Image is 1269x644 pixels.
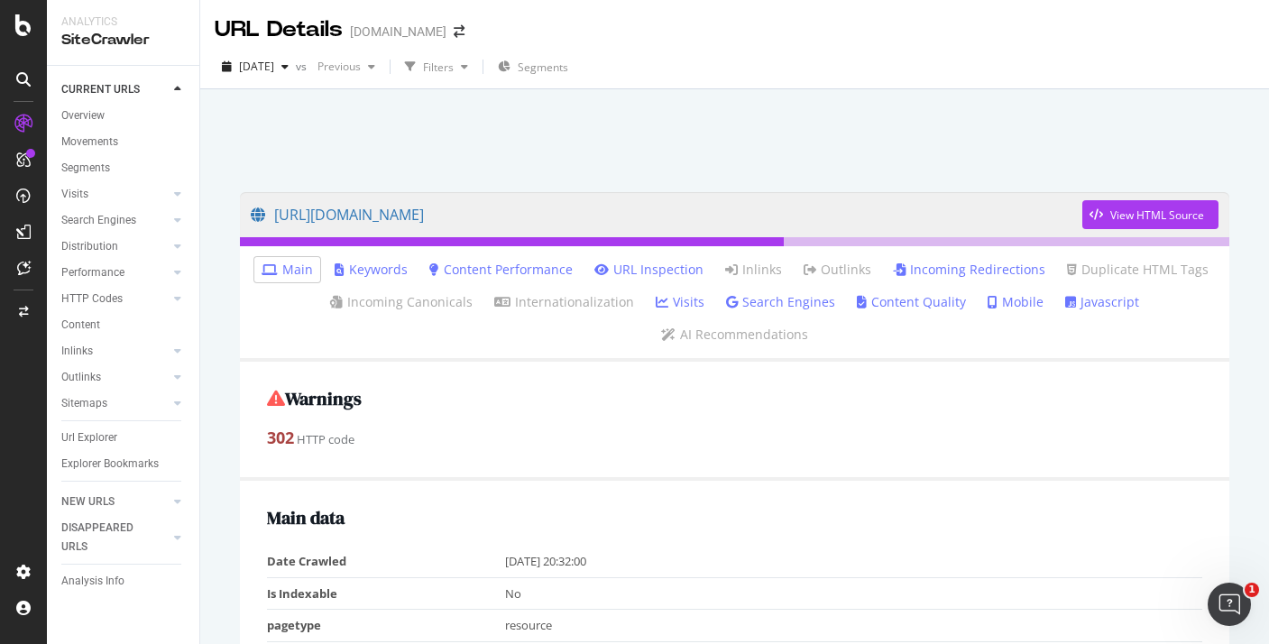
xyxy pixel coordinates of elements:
[494,293,634,311] a: Internationalization
[61,428,117,447] div: Url Explorer
[725,261,782,279] a: Inlinks
[61,211,136,230] div: Search Engines
[330,293,473,311] a: Incoming Canonicals
[491,52,575,81] button: Segments
[61,492,115,511] div: NEW URLS
[267,610,505,642] td: pagetype
[518,60,568,75] span: Segments
[61,159,187,178] a: Segments
[267,508,1202,528] h2: Main data
[61,342,93,361] div: Inlinks
[61,519,152,557] div: DISAPPEARED URLS
[61,290,123,308] div: HTTP Codes
[61,211,169,230] a: Search Engines
[505,577,1202,610] td: No
[423,60,454,75] div: Filters
[61,394,107,413] div: Sitemaps
[262,261,313,279] a: Main
[61,133,118,152] div: Movements
[267,546,505,577] td: Date Crawled
[61,519,169,557] a: DISAPPEARED URLS
[267,427,1202,450] div: HTTP code
[335,261,408,279] a: Keywords
[61,14,185,30] div: Analytics
[61,572,187,591] a: Analysis Info
[988,293,1044,311] a: Mobile
[61,237,169,256] a: Distribution
[1110,207,1204,223] div: View HTML Source
[350,23,446,41] div: [DOMAIN_NAME]
[656,293,704,311] a: Visits
[61,185,169,204] a: Visits
[61,30,185,51] div: SiteCrawler
[661,326,808,344] a: AI Recommendations
[61,106,187,125] a: Overview
[1082,200,1218,229] button: View HTML Source
[61,572,124,591] div: Analysis Info
[267,389,1202,409] h2: Warnings
[267,427,294,448] strong: 302
[398,52,475,81] button: Filters
[454,25,464,38] div: arrow-right-arrow-left
[726,293,835,311] a: Search Engines
[857,293,966,311] a: Content Quality
[1208,583,1251,626] iframe: Intercom live chat
[1065,293,1139,311] a: Javascript
[251,192,1082,237] a: [URL][DOMAIN_NAME]
[61,80,169,99] a: CURRENT URLS
[61,290,169,308] a: HTTP Codes
[61,106,105,125] div: Overview
[61,263,169,282] a: Performance
[215,52,296,81] button: [DATE]
[505,546,1202,577] td: [DATE] 20:32:00
[61,368,169,387] a: Outlinks
[215,14,343,45] div: URL Details
[61,455,187,474] a: Explorer Bookmarks
[61,159,110,178] div: Segments
[61,263,124,282] div: Performance
[61,316,187,335] a: Content
[594,261,703,279] a: URL Inspection
[804,261,871,279] a: Outlinks
[61,368,101,387] div: Outlinks
[61,133,187,152] a: Movements
[61,316,100,335] div: Content
[61,80,140,99] div: CURRENT URLS
[61,342,169,361] a: Inlinks
[267,577,505,610] td: Is Indexable
[310,52,382,81] button: Previous
[1245,583,1259,597] span: 1
[893,261,1045,279] a: Incoming Redirections
[61,455,159,474] div: Explorer Bookmarks
[61,237,118,256] div: Distribution
[61,492,169,511] a: NEW URLS
[429,261,573,279] a: Content Performance
[61,394,169,413] a: Sitemaps
[239,59,274,74] span: 2025 Sep. 6th
[1067,261,1209,279] a: Duplicate HTML Tags
[296,59,310,74] span: vs
[505,610,1202,642] td: resource
[61,185,88,204] div: Visits
[61,428,187,447] a: Url Explorer
[310,59,361,74] span: Previous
